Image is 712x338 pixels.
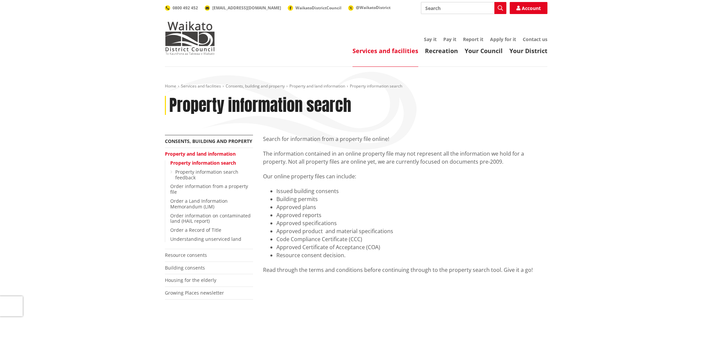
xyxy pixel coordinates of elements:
a: @WaikatoDistrict [348,5,391,10]
li: Building permits [276,195,547,203]
a: Contact us [523,36,547,42]
div: Read through the terms and conditions before continuing through to the property search tool. Give... [263,266,547,274]
a: Pay it [443,36,456,42]
li: Resource consent decision. [276,251,547,259]
a: Your District [509,47,547,55]
li: Code Compliance Certificate (CCC) [276,235,547,243]
span: 0800 492 452 [173,5,198,11]
a: Apply for it [490,36,516,42]
h1: Property information search [169,96,351,115]
span: WaikatoDistrictCouncil [295,5,341,11]
li: Approved plans [276,203,547,211]
a: Property information search feedback [175,169,238,181]
img: Waikato District Council - Te Kaunihera aa Takiwaa o Waikato [165,21,215,55]
a: Account [510,2,547,14]
a: [EMAIL_ADDRESS][DOMAIN_NAME] [205,5,281,11]
a: Order a Record of Title [170,227,221,233]
a: Home [165,83,176,89]
li: Approved reports [276,211,547,219]
p: The information contained in an online property file may not represent all the information we hol... [263,150,547,166]
a: Resource consents [165,252,207,258]
a: WaikatoDistrictCouncil [288,5,341,11]
a: Report it [463,36,483,42]
a: Building consents [165,265,205,271]
a: Order information from a property file [170,183,248,195]
a: Recreation [425,47,458,55]
a: Property information search [170,160,236,166]
span: @WaikatoDistrict [356,5,391,10]
a: Order information on contaminated land (HAIL report) [170,212,251,224]
a: 0800 492 452 [165,5,198,11]
iframe: Messenger Launcher [681,310,705,334]
a: Your Council [465,47,503,55]
li: Approved product and material specifications [276,227,547,235]
a: Consents, building and property [165,138,252,144]
a: Consents, building and property [226,83,285,89]
p: Search for information from a property file online! [263,135,547,143]
a: Property and land information [289,83,345,89]
span: Our online property files can include: [263,173,356,180]
span: [EMAIL_ADDRESS][DOMAIN_NAME] [212,5,281,11]
li: Approved Certificate of Acceptance (COA) [276,243,547,251]
a: Understanding unserviced land [170,236,241,242]
a: Growing Places newsletter [165,290,224,296]
a: Services and facilities [352,47,418,55]
span: Property information search [350,83,402,89]
a: Say it [424,36,437,42]
a: Services and facilities [181,83,221,89]
input: Search input [421,2,506,14]
a: Property and land information [165,151,236,157]
nav: breadcrumb [165,83,547,89]
li: Issued building consents [276,187,547,195]
a: Order a Land Information Memorandum (LIM) [170,198,228,210]
a: Housing for the elderly [165,277,216,283]
li: Approved specifications [276,219,547,227]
